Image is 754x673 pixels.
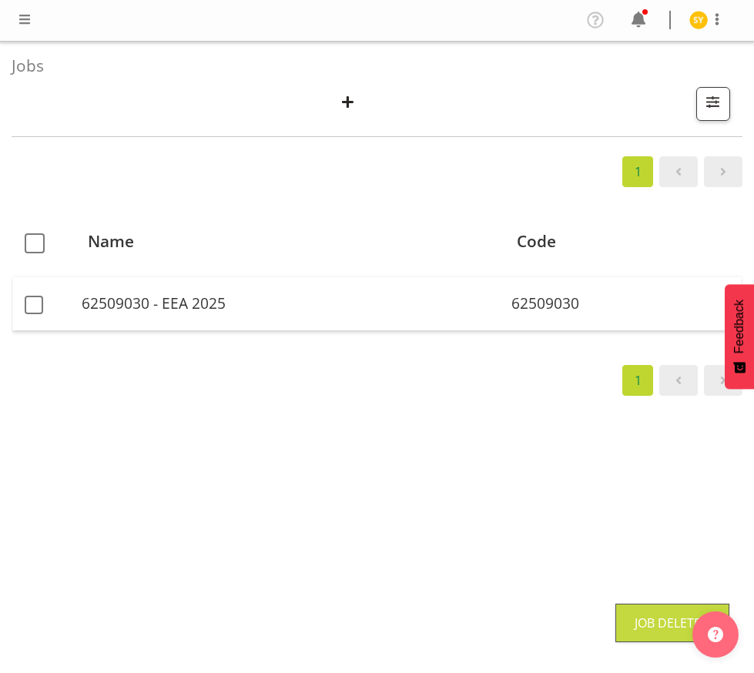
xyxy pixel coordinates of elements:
img: seon-young-belding8911.jpg [689,11,708,29]
h4: Jobs [12,57,730,75]
div: Job Deleted [635,614,710,632]
span: Code [517,229,556,253]
button: Feedback - Show survey [725,284,754,389]
td: 62509030 - EEA 2025 [75,277,504,330]
img: help-xxl-2.png [708,627,723,642]
span: Name [88,229,134,253]
span: Feedback [732,300,746,353]
td: 62509030 [505,277,742,330]
button: Create New Job [332,87,364,121]
button: Filter Jobs [696,87,730,121]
